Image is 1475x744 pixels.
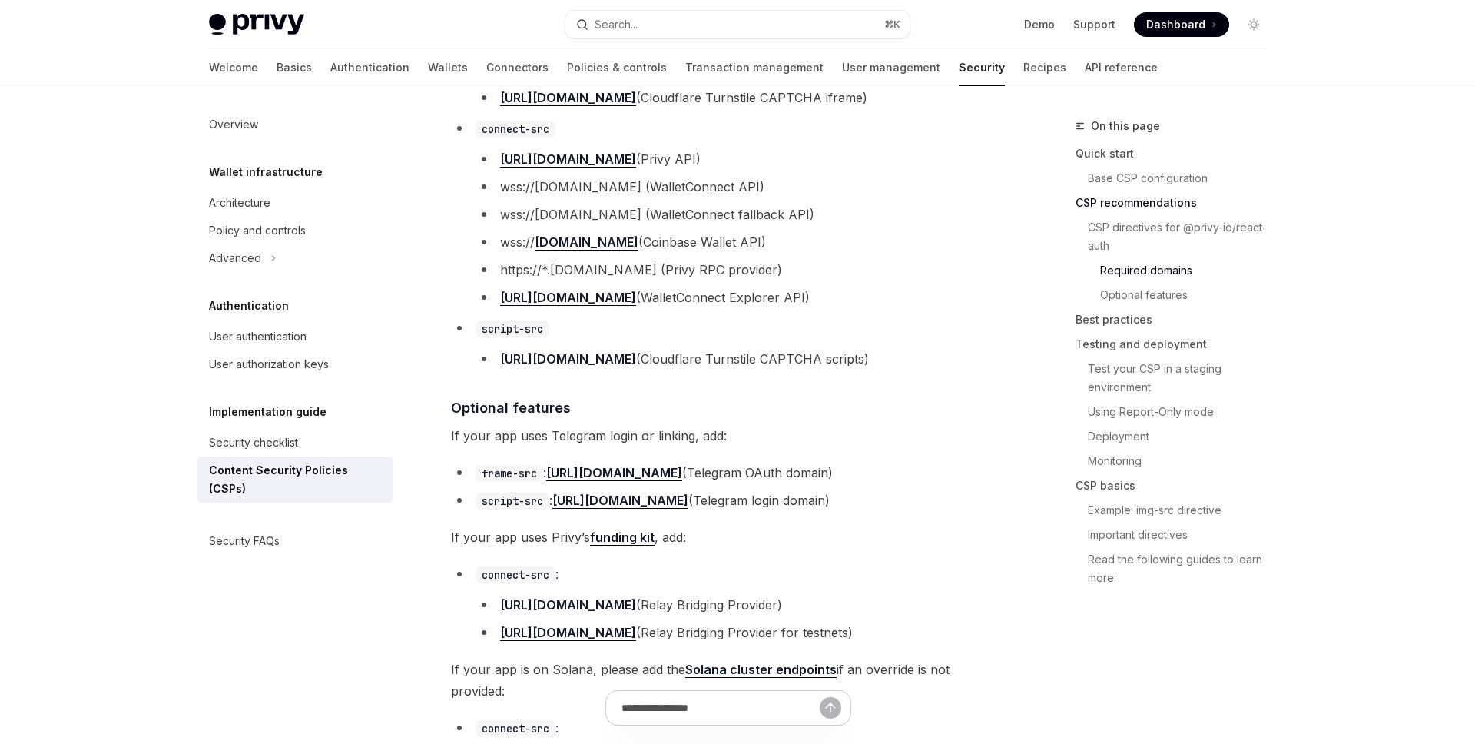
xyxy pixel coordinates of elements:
[476,176,1005,198] li: wss://[DOMAIN_NAME] (WalletConnect API)
[209,115,258,134] div: Overview
[500,151,636,168] a: [URL][DOMAIN_NAME]
[595,15,638,34] div: Search...
[1076,498,1278,523] a: Example: img-src directive
[476,231,1005,253] li: wss:// (Coinbase Wallet API)
[1076,258,1278,283] a: Required domains
[842,49,940,86] a: User management
[685,49,824,86] a: Transaction management
[476,121,555,138] code: connect-src
[476,493,549,510] code: script-src
[1073,17,1115,32] a: Support
[476,287,1005,308] li: (WalletConnect Explorer API)
[451,659,1005,702] span: If your app is on Solana, please add the if an override is not provided:
[476,259,1005,281] li: https://*.[DOMAIN_NAME] (Privy RPC provider)
[1076,283,1278,307] a: Optional features
[428,49,468,86] a: Wallets
[209,14,304,35] img: light logo
[451,425,1005,447] span: If your app uses Telegram login or linking, add:
[451,526,1005,548] span: If your app uses Privy’s , add:
[884,18,900,31] span: ⌘ K
[1023,49,1066,86] a: Recipes
[209,403,326,421] h5: Implementation guide
[197,457,393,503] a: Content Security Policies (CSPs)
[1076,215,1278,258] a: CSP directives for @privy-io/react-auth
[1076,141,1278,166] a: Quick start
[209,249,261,267] div: Advanced
[209,297,289,315] h5: Authentication
[535,234,638,251] a: [DOMAIN_NAME]
[1146,17,1205,32] span: Dashboard
[476,465,543,482] code: frame-src
[1076,307,1278,332] a: Best practices
[197,323,393,350] a: User authentication
[197,111,393,138] a: Overview
[1076,400,1278,424] a: Using Report-Only mode
[476,594,1005,616] li: (Relay Bridging Provider)
[500,90,636,106] a: [URL][DOMAIN_NAME]
[330,49,409,86] a: Authentication
[451,490,1005,511] li: : (Telegram login domain)
[209,433,298,452] div: Security checklist
[197,189,393,217] a: Architecture
[451,462,1005,483] li: : (Telegram OAuth domain)
[565,11,910,38] button: Search...⌘K
[685,662,837,678] a: Solana cluster endpoints
[197,429,393,457] a: Security checklist
[1076,473,1278,498] a: CSP basics
[1076,357,1278,400] a: Test your CSP in a staging environment
[552,493,688,509] a: [URL][DOMAIN_NAME]
[1076,547,1278,590] a: Read the following guides to learn more:
[209,355,329,374] div: User authorization keys
[486,49,549,86] a: Connectors
[476,204,1005,225] li: wss://[DOMAIN_NAME] (WalletConnect fallback API)
[209,532,280,550] div: Security FAQs
[500,597,636,613] a: [URL][DOMAIN_NAME]
[500,351,636,367] a: [URL][DOMAIN_NAME]
[476,348,1005,370] li: (Cloudflare Turnstile CAPTCHA scripts)
[567,49,667,86] a: Policies & controls
[209,221,306,240] div: Policy and controls
[451,397,571,418] span: Optional features
[1076,449,1278,473] a: Monitoring
[1091,117,1160,135] span: On this page
[451,563,1005,643] li: :
[1024,17,1055,32] a: Demo
[500,290,636,306] a: [URL][DOMAIN_NAME]
[1076,424,1278,449] a: Deployment
[621,691,820,725] input: Ask a question...
[1134,12,1229,37] a: Dashboard
[590,530,655,546] a: funding kit
[197,350,393,378] a: User authorization keys
[209,163,323,181] h5: Wallet infrastructure
[197,217,393,244] a: Policy and controls
[197,527,393,555] a: Security FAQs
[476,622,1005,643] li: (Relay Bridging Provider for testnets)
[476,148,1005,170] li: (Privy API)
[277,49,312,86] a: Basics
[820,697,841,719] button: Send message
[546,465,682,481] a: [URL][DOMAIN_NAME]
[197,244,393,272] button: Advanced
[209,327,307,346] div: User authentication
[1076,332,1278,357] a: Testing and deployment
[500,625,636,641] a: [URL][DOMAIN_NAME]
[1241,12,1266,37] button: Toggle dark mode
[209,461,384,498] div: Content Security Policies (CSPs)
[476,87,1005,108] li: (Cloudflare Turnstile CAPTCHA iframe)
[1076,166,1278,191] a: Base CSP configuration
[209,194,270,212] div: Architecture
[1076,191,1278,215] a: CSP recommendations
[1085,49,1158,86] a: API reference
[476,321,549,337] code: script-src
[959,49,1005,86] a: Security
[209,49,258,86] a: Welcome
[476,566,555,583] code: connect-src
[1076,523,1278,547] a: Important directives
